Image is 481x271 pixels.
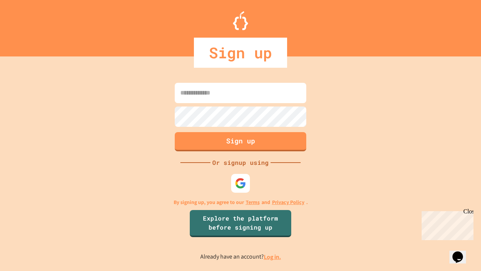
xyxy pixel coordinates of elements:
[174,198,308,206] p: By signing up, you agree to our and .
[200,252,281,262] p: Already have an account?
[175,132,306,151] button: Sign up
[449,241,473,263] iframe: chat widget
[210,158,271,167] div: Or signup using
[233,11,248,30] img: Logo.svg
[3,3,52,48] div: Chat with us now!Close
[194,38,287,68] div: Sign up
[419,208,473,240] iframe: chat widget
[246,198,260,206] a: Terms
[272,198,304,206] a: Privacy Policy
[235,178,246,189] img: google-icon.svg
[264,253,281,261] a: Log in.
[190,210,291,237] a: Explore the platform before signing up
